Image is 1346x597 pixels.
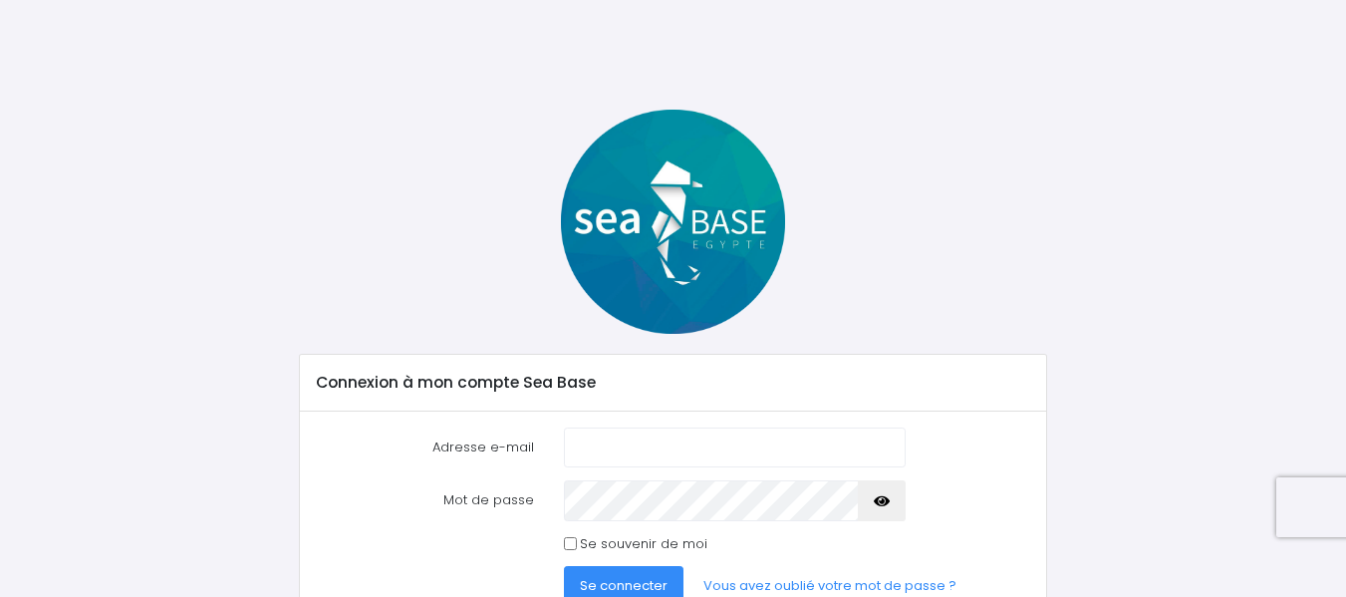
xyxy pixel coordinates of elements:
[580,534,707,554] label: Se souvenir de moi
[580,576,668,595] span: Se connecter
[300,355,1046,411] div: Connexion à mon compte Sea Base
[301,428,549,467] label: Adresse e-mail
[301,480,549,520] label: Mot de passe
